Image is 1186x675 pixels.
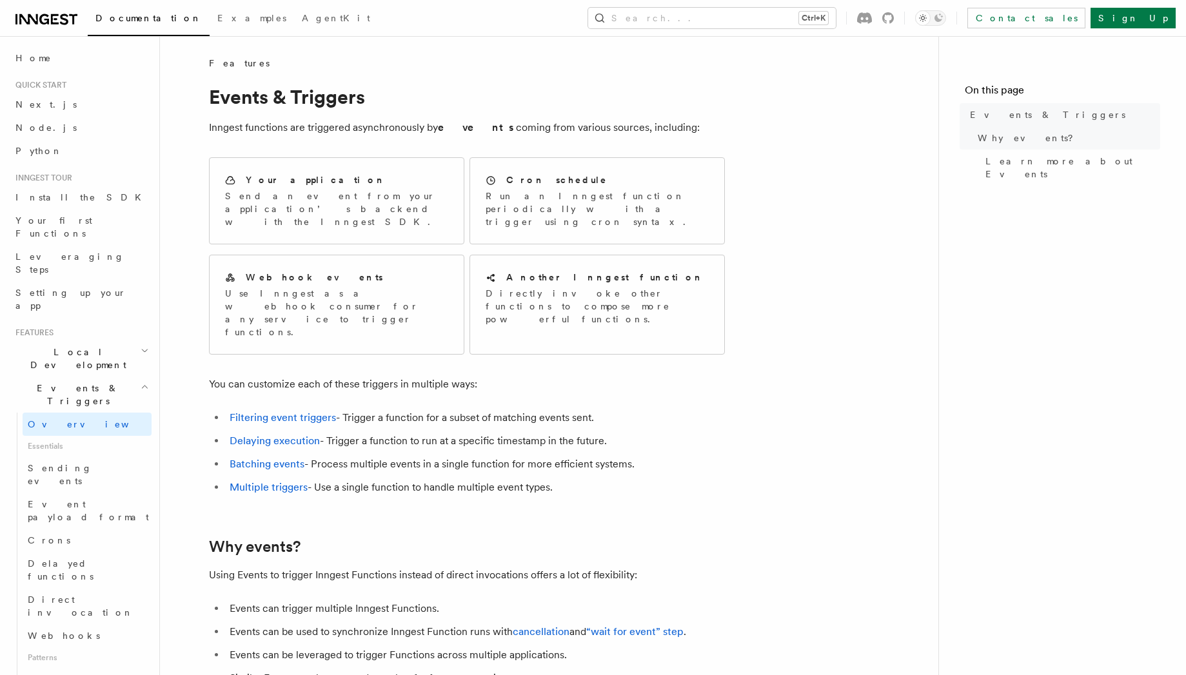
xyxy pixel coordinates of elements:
li: - Process multiple events in a single function for more efficient systems. [226,455,725,473]
a: Overview [23,413,152,436]
h2: Another Inngest function [506,271,704,284]
span: Quick start [10,80,66,90]
a: AgentKit [294,4,378,35]
h2: Webhook events [246,271,383,284]
span: Node.js [15,122,77,133]
span: Event payload format [28,499,149,522]
li: Events can trigger multiple Inngest Functions. [226,600,725,618]
span: Sending events [28,463,92,486]
a: Node.js [10,116,152,139]
span: Leveraging Steps [15,251,124,275]
a: “wait for event” step [586,625,684,638]
a: Why events? [973,126,1160,150]
span: Crons [28,535,70,545]
p: You can customize each of these triggers in multiple ways: [209,375,725,393]
span: Delayed functions [28,558,94,582]
span: Events & Triggers [970,108,1125,121]
a: Sign Up [1091,8,1176,28]
span: Webhooks [28,631,100,641]
a: Webhooks [23,624,152,647]
a: Delaying execution [230,435,320,447]
a: Webhook eventsUse Inngest as a webhook consumer for any service to trigger functions. [209,255,464,355]
h1: Events & Triggers [209,85,725,108]
span: Essentials [23,436,152,456]
a: Setting up your app [10,281,152,317]
a: Sending events [23,456,152,493]
span: Next.js [15,99,77,110]
p: Directly invoke other functions to compose more powerful functions. [486,287,709,326]
a: Event payload format [23,493,152,529]
li: Events can be used to synchronize Inngest Function runs with and . [226,623,725,641]
li: - Use a single function to handle multiple event types. [226,478,725,496]
a: Leveraging Steps [10,245,152,281]
li: - Trigger a function to run at a specific timestamp in the future. [226,432,725,450]
a: Learn more about Events [980,150,1160,186]
a: Python [10,139,152,162]
span: Inngest tour [10,173,72,183]
kbd: Ctrl+K [799,12,828,24]
button: Events & Triggers [10,377,152,413]
button: Toggle dark mode [915,10,946,26]
span: AgentKit [302,13,370,23]
p: Inngest functions are triggered asynchronously by coming from various sources, including: [209,119,725,137]
button: Local Development [10,340,152,377]
a: Filtering event triggers [230,411,336,424]
span: Features [10,328,54,338]
a: Direct invocation [23,588,152,624]
a: Why events? [209,538,301,556]
span: Events & Triggers [10,382,141,407]
a: Install the SDK [10,186,152,209]
span: Examples [217,13,286,23]
a: Batching events [230,458,304,470]
a: Next.js [10,93,152,116]
li: - Trigger a function for a subset of matching events sent. [226,409,725,427]
span: Direct invocation [28,594,133,618]
a: Documentation [88,4,210,36]
p: Using Events to trigger Inngest Functions instead of direct invocations offers a lot of flexibility: [209,566,725,584]
p: Use Inngest as a webhook consumer for any service to trigger functions. [225,287,448,338]
a: Multiple triggers [230,481,308,493]
h4: On this page [965,83,1160,103]
a: Examples [210,4,294,35]
li: Events can be leveraged to trigger Functions across multiple applications. [226,646,725,664]
span: Local Development [10,346,141,371]
a: Contact sales [967,8,1085,28]
a: Cron scheduleRun an Inngest function periodically with a trigger using cron syntax. [469,157,725,244]
button: Search...Ctrl+K [588,8,836,28]
span: Setting up your app [15,288,126,311]
span: Patterns [23,647,152,668]
a: Home [10,46,152,70]
span: Install the SDK [15,192,149,202]
a: Another Inngest functionDirectly invoke other functions to compose more powerful functions. [469,255,725,355]
span: Learn more about Events [985,155,1160,181]
h2: Your application [246,173,386,186]
a: Crons [23,529,152,552]
strong: events [438,121,516,133]
span: Home [15,52,52,64]
a: Delayed functions [23,552,152,588]
span: Why events? [978,132,1082,144]
span: Documentation [95,13,202,23]
p: Run an Inngest function periodically with a trigger using cron syntax. [486,190,709,228]
span: Overview [28,419,161,429]
a: Events & Triggers [965,103,1160,126]
a: Your first Functions [10,209,152,245]
a: cancellation [513,625,569,638]
a: Your applicationSend an event from your application’s backend with the Inngest SDK. [209,157,464,244]
p: Send an event from your application’s backend with the Inngest SDK. [225,190,448,228]
span: Features [209,57,270,70]
h2: Cron schedule [506,173,608,186]
span: Python [15,146,63,156]
span: Your first Functions [15,215,92,239]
